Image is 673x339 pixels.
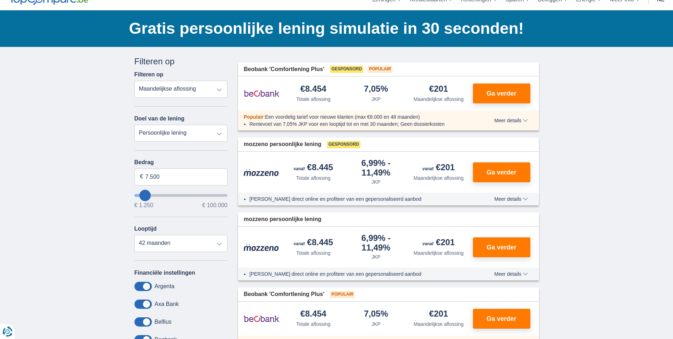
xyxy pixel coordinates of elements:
div: Maandelijkse aflossing [414,249,464,257]
button: Ga verder [473,309,530,329]
span: Ga verder [486,90,516,97]
div: €201 [423,163,455,173]
div: €201 [423,238,455,248]
label: Filteren op [134,71,164,78]
div: 6,99% [348,159,405,177]
label: Financiële instellingen [134,270,195,276]
span: Populair [244,114,264,120]
li: [PERSON_NAME] direct online en profiteer van een gepersonaliseerd aanbod [249,270,468,278]
div: JKP [371,96,381,103]
label: Argenta [155,283,175,290]
span: Ga verder [486,244,516,251]
span: Een voordelig tarief voor nieuwe klanten (max €8.000 en 48 maanden) [265,114,420,120]
button: Meer details [489,118,533,123]
div: Filteren op [134,55,228,68]
span: Beobank 'Comfortlening Plus' [244,65,324,74]
span: € 1.250 [134,203,153,208]
label: Axa Bank [155,301,179,307]
img: product.pl.alt Mozzeno [244,243,279,251]
div: : [238,113,474,120]
span: Ga verder [486,169,516,176]
label: Looptijd [134,226,157,232]
img: product.pl.alt Beobank [244,85,279,102]
div: 6,99% [348,234,405,252]
div: Totale aflossing [296,249,331,257]
img: product.pl.alt Beobank [244,310,279,328]
button: Meer details [489,271,533,277]
span: Meer details [494,118,528,123]
div: Totale aflossing [296,174,331,182]
button: Meer details [489,196,533,202]
div: €8.454 [300,85,326,94]
button: Ga verder [473,162,530,182]
label: Bedrag [134,159,228,166]
div: €8.445 [294,163,333,173]
span: Populair [368,66,392,73]
span: mozzeno persoonlijke lening [244,140,321,149]
li: Rentevoet van 7,05% JKP voor een looptijd tot en met 30 maanden; Geen dossierkosten [249,120,468,128]
span: Meer details [494,197,528,201]
div: 7,05% [364,85,388,94]
div: Totale aflossing [296,321,331,328]
span: € [140,173,143,181]
label: Belfius [155,319,172,325]
label: Doel van de lening [134,115,184,122]
span: € 100.000 [202,203,227,208]
span: Populair [330,291,355,298]
button: Ga verder [473,237,530,257]
span: Gesponsord [330,66,363,73]
div: €201 [429,310,448,319]
span: Gesponsord [327,141,360,148]
h1: Gratis persoonlijke lening simulatie in 30 seconden! [129,17,539,39]
button: Ga verder [473,84,530,103]
div: Totale aflossing [296,96,331,103]
span: Meer details [494,271,528,276]
input: wantToBorrow [134,194,228,197]
div: €8.454 [300,310,326,319]
span: Ga verder [486,316,516,322]
div: Maandelijkse aflossing [414,321,464,328]
div: JKP [371,178,381,185]
div: Maandelijkse aflossing [414,96,464,103]
div: JKP [371,321,381,328]
div: 7,05% [364,310,388,319]
div: €8.445 [294,238,333,248]
span: Beobank 'Comfortlening Plus' [244,290,324,298]
li: [PERSON_NAME] direct online en profiteer van een gepersonaliseerd aanbod [249,195,468,203]
img: product.pl.alt Mozzeno [244,168,279,176]
span: mozzeno persoonlijke lening [244,215,321,224]
div: JKP [371,253,381,260]
div: Maandelijkse aflossing [414,174,464,182]
div: €201 [429,85,448,94]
